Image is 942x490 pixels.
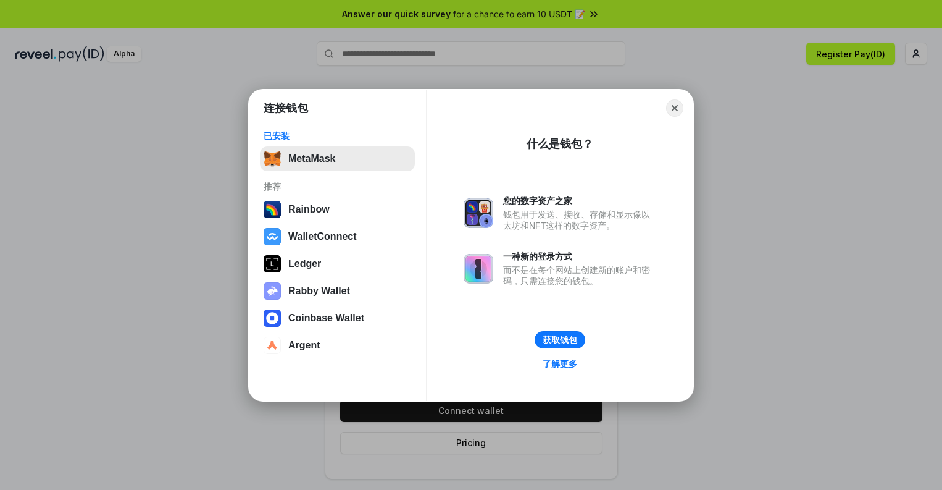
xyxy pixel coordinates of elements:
button: 获取钱包 [535,331,585,348]
div: WalletConnect [288,231,357,242]
img: svg+xml,%3Csvg%20width%3D%2228%22%20height%3D%2228%22%20viewBox%3D%220%200%2028%2028%22%20fill%3D... [264,310,281,327]
div: Ledger [288,258,321,269]
img: svg+xml,%3Csvg%20xmlns%3D%22http%3A%2F%2Fwww.w3.org%2F2000%2Fsvg%22%20width%3D%2228%22%20height%3... [264,255,281,272]
div: Rainbow [288,204,330,215]
img: svg+xml,%3Csvg%20xmlns%3D%22http%3A%2F%2Fwww.w3.org%2F2000%2Fsvg%22%20fill%3D%22none%22%20viewBox... [464,198,493,228]
a: 了解更多 [535,356,585,372]
button: Close [666,99,683,117]
button: MetaMask [260,146,415,171]
img: svg+xml,%3Csvg%20fill%3D%22none%22%20height%3D%2233%22%20viewBox%3D%220%200%2035%2033%22%20width%... [264,150,281,167]
img: svg+xml,%3Csvg%20width%3D%2228%22%20height%3D%2228%22%20viewBox%3D%220%200%2028%2028%22%20fill%3D... [264,228,281,245]
div: Argent [288,340,320,351]
div: 已安装 [264,130,411,142]
img: svg+xml,%3Csvg%20width%3D%2228%22%20height%3D%2228%22%20viewBox%3D%220%200%2028%2028%22%20fill%3D... [264,337,281,354]
div: 什么是钱包？ [527,137,593,151]
div: MetaMask [288,153,335,164]
div: 了解更多 [543,358,577,370]
img: svg+xml,%3Csvg%20xmlns%3D%22http%3A%2F%2Fwww.w3.org%2F2000%2Fsvg%22%20fill%3D%22none%22%20viewBox... [464,254,493,284]
div: 一种新的登录方式 [503,251,656,262]
div: 获取钱包 [543,334,577,345]
img: svg+xml,%3Csvg%20xmlns%3D%22http%3A%2F%2Fwww.w3.org%2F2000%2Fsvg%22%20fill%3D%22none%22%20viewBox... [264,282,281,300]
div: 而不是在每个网站上创建新的账户和密码，只需连接您的钱包。 [503,264,656,287]
div: 钱包用于发送、接收、存储和显示像以太坊和NFT这样的数字资产。 [503,209,656,231]
button: WalletConnect [260,224,415,249]
img: svg+xml,%3Csvg%20width%3D%22120%22%20height%3D%22120%22%20viewBox%3D%220%200%20120%20120%22%20fil... [264,201,281,218]
div: 推荐 [264,181,411,192]
div: 您的数字资产之家 [503,195,656,206]
button: Argent [260,333,415,358]
h1: 连接钱包 [264,101,308,116]
button: Coinbase Wallet [260,306,415,331]
div: Coinbase Wallet [288,313,364,324]
button: Rainbow [260,197,415,222]
button: Rabby Wallet [260,279,415,303]
div: Rabby Wallet [288,285,350,297]
button: Ledger [260,251,415,276]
